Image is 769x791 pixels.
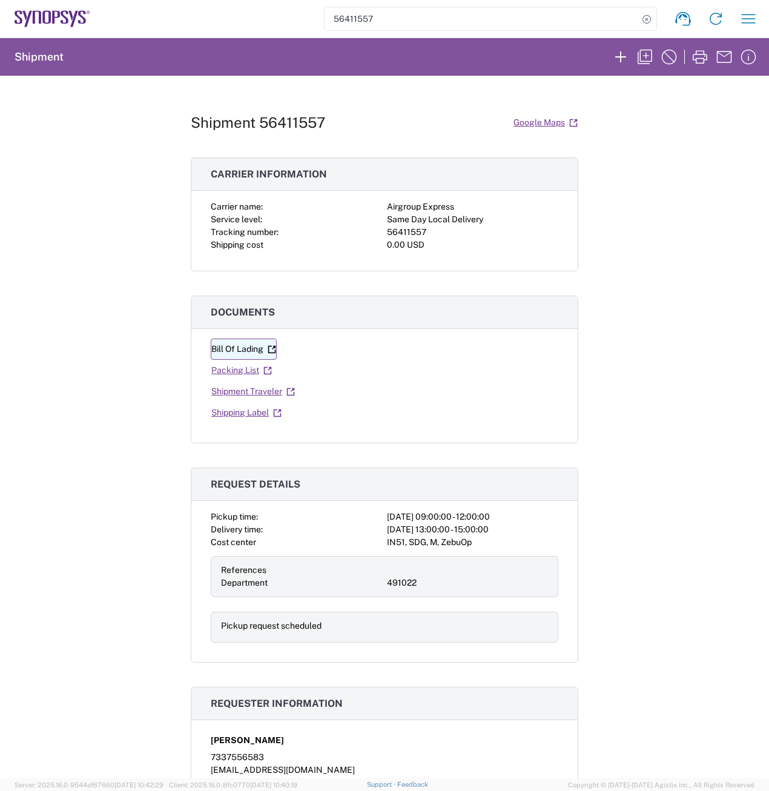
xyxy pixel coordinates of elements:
span: [PERSON_NAME] [211,734,284,747]
div: [DATE] 09:00:00 - 12:00:00 [387,511,558,523]
span: Shipping cost [211,240,263,250]
span: Request details [211,478,300,490]
div: 56411557 [387,226,558,239]
span: Server: 2025.16.0-9544af67660 [15,781,163,789]
a: Packing List [211,360,272,381]
div: Department [221,577,382,589]
div: 7337556583 [211,751,558,764]
span: Pickup request scheduled [221,621,322,630]
a: Shipment Traveler [211,381,295,402]
span: Pickup time: [211,512,258,521]
div: 0.00 USD [387,239,558,251]
span: Carrier name: [211,202,263,211]
div: IN51, SDG, M, ZebuOp [387,536,558,549]
span: [DATE] 10:42:29 [114,781,163,789]
a: Support [367,781,397,788]
span: [DATE] 10:40:19 [250,781,297,789]
span: Requester information [211,698,343,709]
a: Shipping Label [211,402,282,423]
div: [DATE] 13:00:00 - 15:00:00 [387,523,558,536]
h1: Shipment 56411557 [191,114,325,131]
div: [EMAIL_ADDRESS][DOMAIN_NAME] [211,764,558,776]
span: Tracking number: [211,227,279,237]
span: Delivery time: [211,525,263,534]
div: 491022 [387,577,548,589]
input: Shipment, tracking or reference number [325,7,638,30]
span: Service level: [211,214,262,224]
div: Airgroup Express [387,200,558,213]
a: Bill Of Lading [211,339,277,360]
span: Copyright © [DATE]-[DATE] Agistix Inc., All Rights Reserved [568,779,754,790]
span: References [221,565,266,575]
div: Same Day Local Delivery [387,213,558,226]
a: Google Maps [513,112,578,133]
span: Carrier information [211,168,327,180]
span: Cost center [211,537,256,547]
h2: Shipment [15,50,64,64]
span: Documents [211,306,275,318]
span: Client: 2025.16.0-8fc0770 [169,781,297,789]
a: Feedback [397,781,428,788]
